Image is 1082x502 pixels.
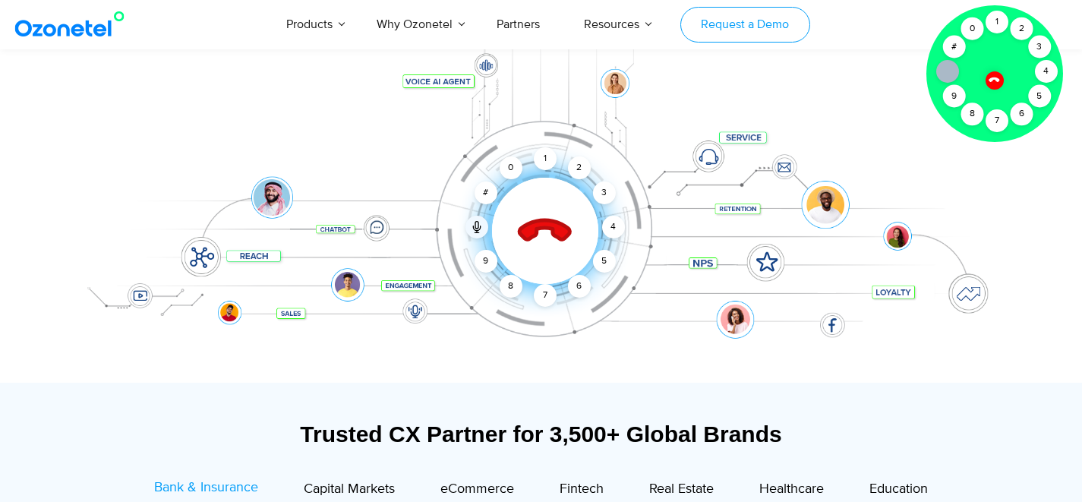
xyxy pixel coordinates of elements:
div: 4 [602,216,625,238]
span: Real Estate [649,481,714,497]
div: 1 [986,11,1008,33]
div: 0 [500,156,522,179]
span: eCommerce [440,481,514,497]
span: Bank & Insurance [154,479,258,496]
div: 6 [568,275,591,298]
span: Healthcare [759,481,824,497]
div: 9 [942,85,965,108]
span: Education [869,481,928,497]
span: Capital Markets [304,481,395,497]
div: 7 [986,109,1008,132]
div: # [475,182,497,204]
div: Trusted CX Partner for 3,500+ Global Brands [74,421,1008,447]
div: 4 [1035,60,1058,83]
div: 8 [961,103,983,125]
div: 1 [534,147,557,170]
div: 3 [592,182,615,204]
div: 8 [500,275,522,298]
div: 7 [534,284,557,307]
a: Request a Demo [680,7,810,43]
div: # [942,36,965,58]
span: Fintech [560,481,604,497]
div: 3 [1028,36,1051,58]
div: 6 [1010,103,1033,125]
div: 5 [592,250,615,273]
div: 0 [961,17,983,40]
div: 9 [475,250,497,273]
div: 2 [568,156,591,179]
div: 2 [1010,17,1033,40]
div: 5 [1028,85,1051,108]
